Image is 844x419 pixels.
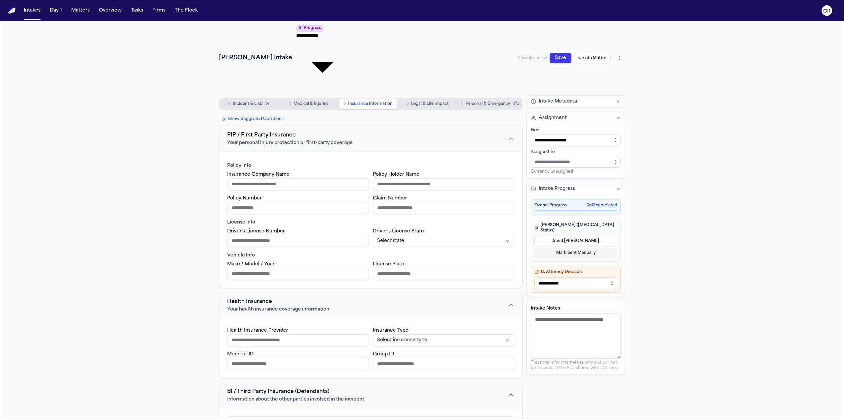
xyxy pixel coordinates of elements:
[461,101,464,107] span: ○
[227,306,329,313] span: Your health insurance coverage information
[373,229,424,234] label: Driver's License State
[219,382,522,408] button: BI / Third Party Insurance (Defendants)Information about the other parties involved in the incident
[227,163,514,169] div: Policy Info
[220,99,278,109] button: Go to Incident & Liability
[227,298,272,306] span: Health Insurance
[531,305,621,312] label: Intake Notes
[527,112,625,124] button: Assignment
[8,8,16,14] img: Finch Logo
[373,352,394,357] label: Group ID
[534,236,617,246] button: Send [PERSON_NAME]
[534,248,617,258] button: Mark Sent Manually
[293,101,328,106] span: Medical & Injuries
[227,196,262,201] label: Policy Number
[219,53,292,63] h1: [PERSON_NAME] Intake
[227,328,288,333] label: Health Insurance Provider
[373,202,515,214] input: PIP claim number
[219,115,286,123] button: Show Suggested Questions
[227,268,369,280] input: Vehicle make model year
[458,99,522,109] button: Go to Personal & Emergency Info
[227,388,329,396] span: BI / Third Party Insurance (Defendants)
[296,25,324,32] span: In Progress
[531,156,621,168] input: Assign to staff member
[96,5,124,16] button: Overview
[227,172,289,177] label: Insurance Company Name
[279,99,338,109] button: Go to Medical & Injuries
[531,313,621,359] textarea: Intake notes
[227,131,296,139] span: PIP / First Party Insurance
[531,128,621,133] div: Firm
[69,5,92,16] button: Matters
[128,5,146,16] button: Tasks
[466,101,519,106] span: Personal & Emergency Info
[518,55,547,61] span: Saved just now
[399,99,457,109] button: Go to Legal & Life Impact
[8,8,16,14] a: Home
[534,269,617,275] h4: B. Attorney Decision
[373,196,407,201] label: Claim Number
[550,53,571,63] button: Save
[227,396,364,403] span: Information about the other parties involved in the incident
[233,101,269,106] span: Incident & Liability
[539,186,575,192] span: Intake Progress
[227,229,285,234] label: Driver's License Number
[343,101,346,107] span: ○
[219,126,522,152] button: PIP / First Party InsuranceYour personal injury protection or first-party coverage
[227,358,369,370] input: Health insurance member ID
[348,101,393,106] span: Insurance Information
[373,358,515,370] input: Health insurance group ID
[527,96,625,107] button: Intake Metadata
[227,252,514,259] div: Vehicle Info
[339,99,397,109] button: Go to Insurance Information
[373,262,404,267] label: License Plate
[534,203,567,208] span: Overall Progress
[531,360,621,371] p: This note is for internal use only and will not be included in the PDF shared with attorneys.
[574,53,611,63] button: Create Matter
[373,172,419,177] label: Policy Holder Name
[228,101,231,107] span: ○
[411,101,449,106] span: Legal & Life Impact
[534,223,617,233] h4: [PERSON_NAME] ([MEDICAL_DATA] Status)
[407,101,409,107] span: ○
[172,5,200,16] button: The Flock
[219,292,522,318] button: Health InsuranceYour health insurance coverage information
[227,140,353,146] span: Your personal injury protection or first-party coverage
[531,149,621,155] div: Assigned To
[587,203,617,208] span: 0 of 2 completed
[227,202,369,214] input: PIP policy number
[227,262,275,267] label: Make / Model / Year
[373,235,515,247] button: State select
[531,134,621,146] input: Select firm
[21,5,43,16] button: Intakes
[47,5,65,16] button: Day 1
[227,219,514,226] div: License Info
[373,268,515,280] input: Vehicle license plate
[613,52,625,64] button: More actions
[539,98,577,105] span: Intake Metadata
[531,169,573,174] span: Currently unassigned
[539,115,567,121] span: Assignment
[227,178,369,190] input: PIP insurance company
[288,101,291,107] span: ○
[373,328,408,333] label: Insurance Type
[373,178,515,190] input: PIP policy holder name
[296,24,349,93] div: Update intake status
[227,235,369,247] input: Driver's License Number
[527,183,625,195] button: Intake Progress
[227,334,369,346] input: Health insurance provider
[227,352,254,357] label: Member ID
[150,5,168,16] button: Firms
